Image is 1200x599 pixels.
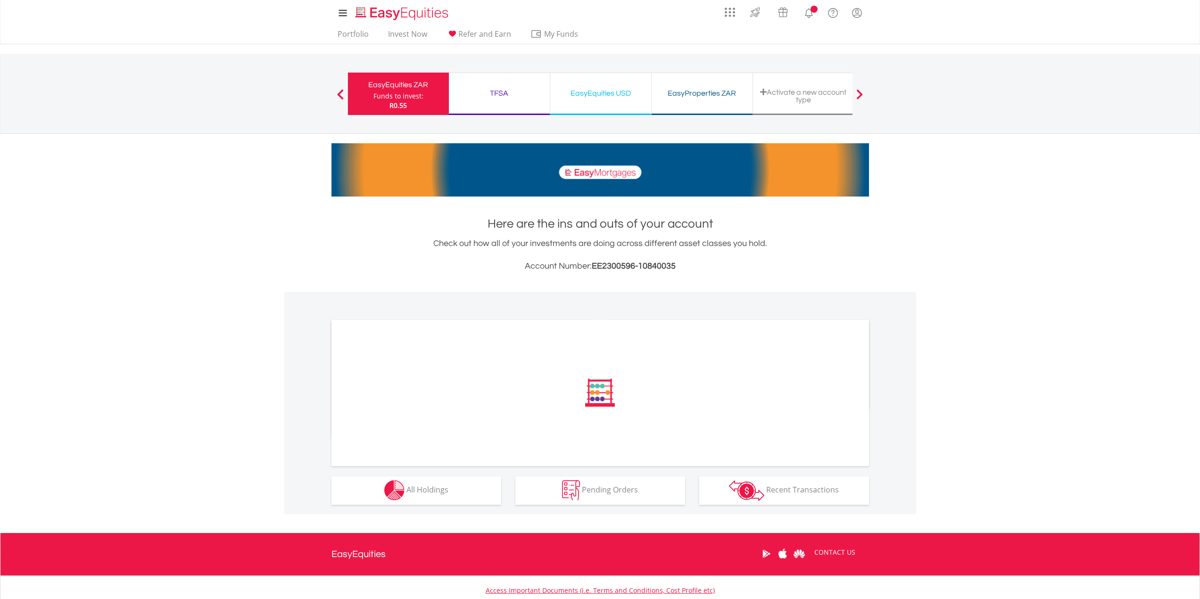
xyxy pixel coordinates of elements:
[384,29,431,44] a: Invest Now
[592,262,676,271] span: EE2300596-10840035
[699,476,869,505] button: Recent Transactions
[530,28,592,40] span: My Funds
[331,143,869,197] img: EasyMortage Promotion Banner
[775,539,791,568] a: Apple
[845,2,869,23] a: My Profile
[331,260,869,273] h3: Account Number:
[821,2,845,21] a: FAQ's and Support
[747,5,763,20] img: thrive-v2.svg
[582,484,638,495] span: Pending Orders
[455,87,544,100] div: TFSA
[334,29,372,44] a: Portfolio
[443,29,515,44] a: Refer and Earn
[331,237,869,273] div: Check out how all of your investments are doing across different asset classes you hold.
[719,2,741,17] a: AppsGrid
[331,476,501,505] button: All Holdings
[729,480,764,501] img: transactions-zar-wht.png
[458,29,511,39] span: Refer and Earn
[808,539,862,566] a: CONTACT US
[486,586,715,595] a: Access Important Documents (i.e. Terms and Conditions, Cost Profile etc)
[354,6,452,21] img: EasyEquities_Logo.png
[657,87,747,100] div: EasyProperties ZAR
[384,480,405,501] img: holdings-wht.png
[797,2,821,21] a: Notifications
[331,215,869,232] h1: Here are the ins and outs of your account
[775,5,791,20] img: vouchers-v2.svg
[373,91,423,101] div: Funds to invest:
[389,101,407,110] span: R0.55
[354,78,443,91] div: EasyEquities ZAR
[562,480,580,501] img: pending_instructions-wht.png
[352,2,452,21] a: Home page
[791,539,808,568] a: Huawei
[759,88,848,104] div: Activate a new account type
[515,476,685,505] button: Pending Orders
[758,539,775,568] a: Google Play
[556,87,646,100] div: EasyEquities USD
[769,2,797,20] a: Vouchers
[766,484,839,495] span: Recent Transactions
[406,484,448,495] span: All Holdings
[725,7,735,17] img: grid-menu-icon.svg
[331,533,386,575] a: EasyEquities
